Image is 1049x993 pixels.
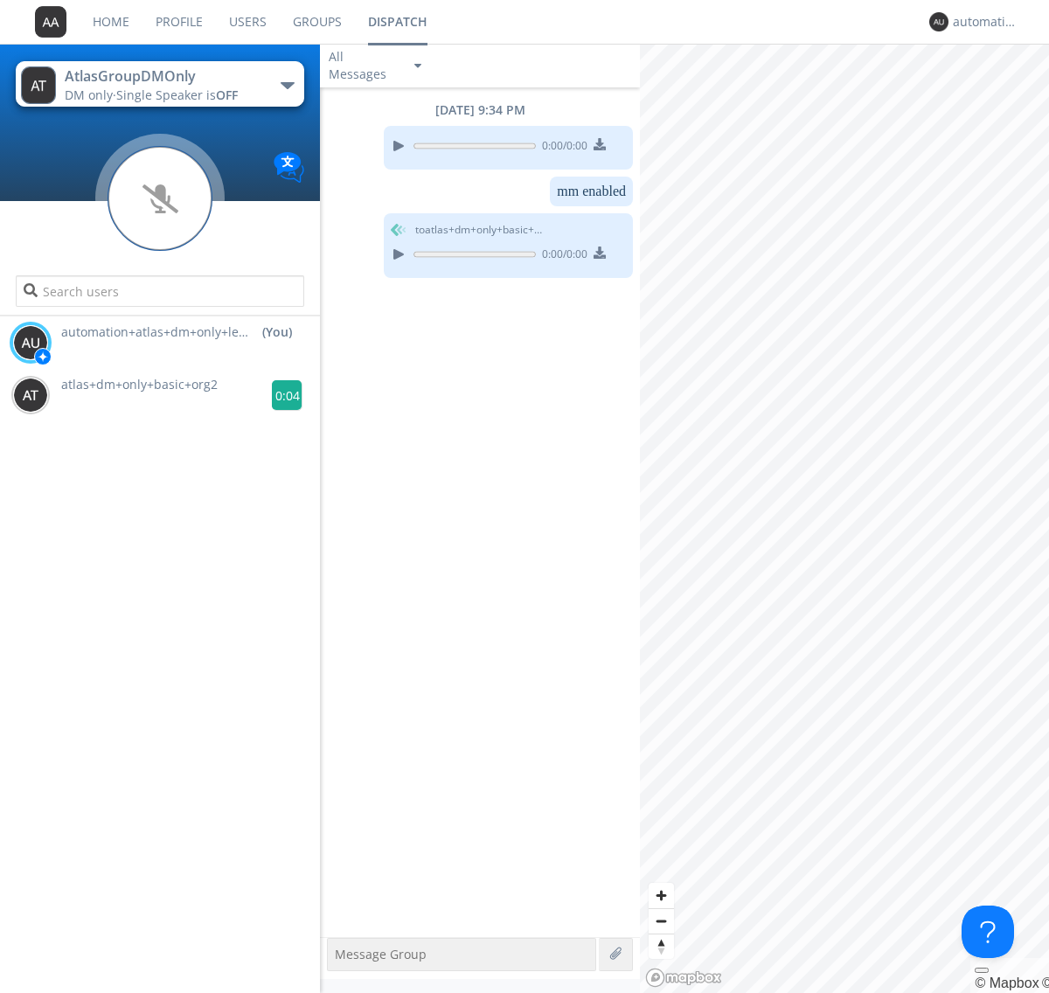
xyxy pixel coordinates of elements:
span: Single Speaker is [116,87,238,103]
img: 373638.png [13,378,48,413]
a: Mapbox logo [645,968,722,988]
div: (You) [262,323,292,341]
span: atlas+dm+only+basic+org2 [61,376,218,392]
input: Search users [16,275,303,307]
span: 0:00 / 0:00 [536,247,587,266]
span: OFF [216,87,238,103]
img: 373638.png [929,12,948,31]
div: All Messages [329,48,399,83]
button: Toggle attribution [975,968,989,973]
div: AtlasGroupDMOnly [65,66,261,87]
span: Reset bearing to north [649,934,674,959]
img: caret-down-sm.svg [414,64,421,68]
div: [DATE] 9:34 PM [320,101,640,119]
div: automation+atlas+dm+only+lead+org2 [953,13,1018,31]
img: download media button [594,138,606,150]
iframe: Toggle Customer Support [962,906,1014,958]
button: Zoom in [649,883,674,908]
img: 373638.png [35,6,66,38]
a: Mapbox [975,976,1039,990]
span: 0:00 / 0:00 [536,138,587,157]
img: 373638.png [13,325,48,360]
button: Reset bearing to north [649,934,674,959]
button: AtlasGroupDMOnlyDM only·Single Speaker isOFF [16,61,303,107]
img: 373638.png [21,66,56,104]
img: download media button [594,247,606,259]
dc-p: mm enabled [557,184,626,199]
span: automation+atlas+dm+only+lead+org2 [61,323,254,341]
button: Zoom out [649,908,674,934]
span: to atlas+dm+only+basic+org2 [415,222,546,238]
img: Translation enabled [274,152,304,183]
div: DM only · [65,87,261,104]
